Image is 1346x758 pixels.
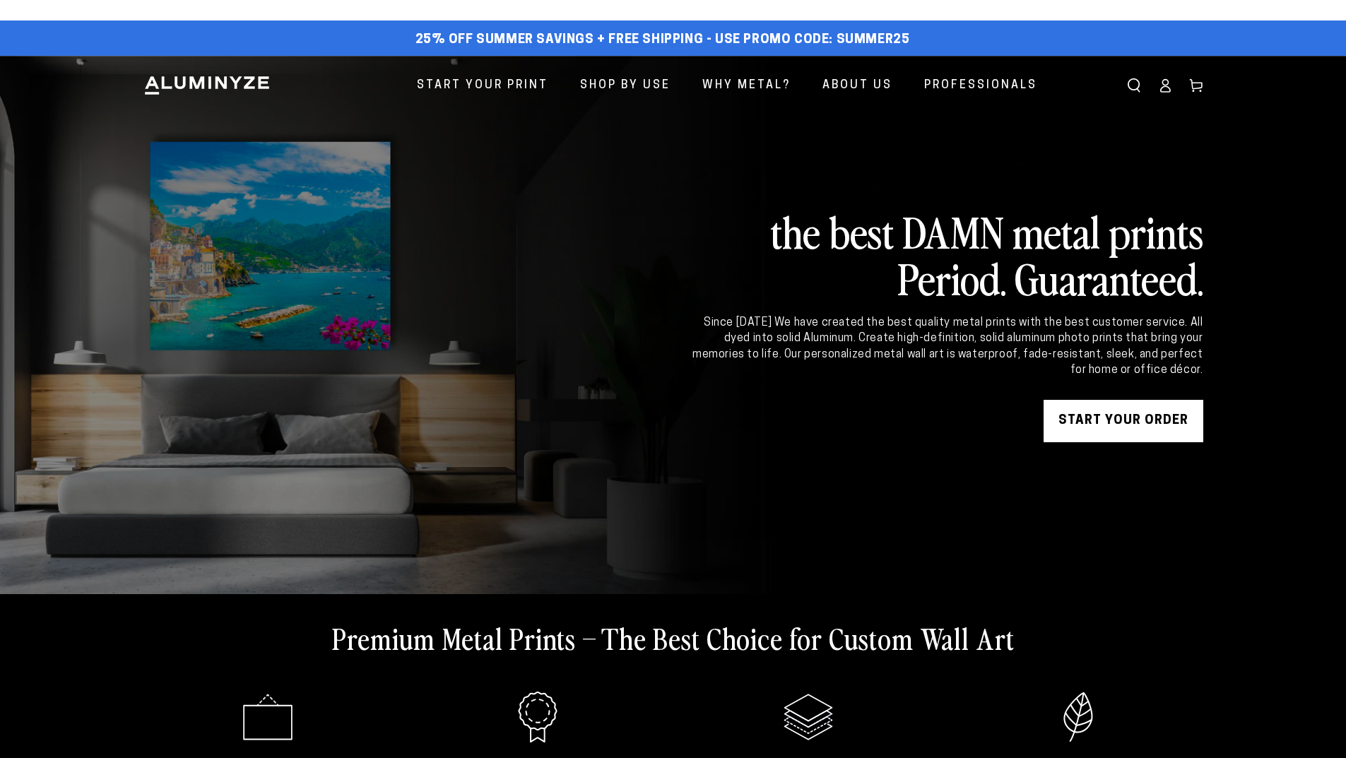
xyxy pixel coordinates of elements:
[914,67,1048,105] a: Professionals
[822,76,892,96] span: About Us
[406,67,559,105] a: Start Your Print
[702,76,791,96] span: Why Metal?
[692,67,801,105] a: Why Metal?
[569,67,681,105] a: Shop By Use
[924,76,1037,96] span: Professionals
[415,32,910,48] span: 25% off Summer Savings + Free Shipping - Use Promo Code: SUMMER25
[580,76,671,96] span: Shop By Use
[1044,400,1203,442] a: START YOUR Order
[1118,70,1150,101] summary: Search our site
[690,208,1203,301] h2: the best DAMN metal prints Period. Guaranteed.
[143,75,271,96] img: Aluminyze
[332,620,1015,656] h2: Premium Metal Prints – The Best Choice for Custom Wall Art
[812,67,903,105] a: About Us
[417,76,548,96] span: Start Your Print
[690,315,1203,379] div: Since [DATE] We have created the best quality metal prints with the best customer service. All dy...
